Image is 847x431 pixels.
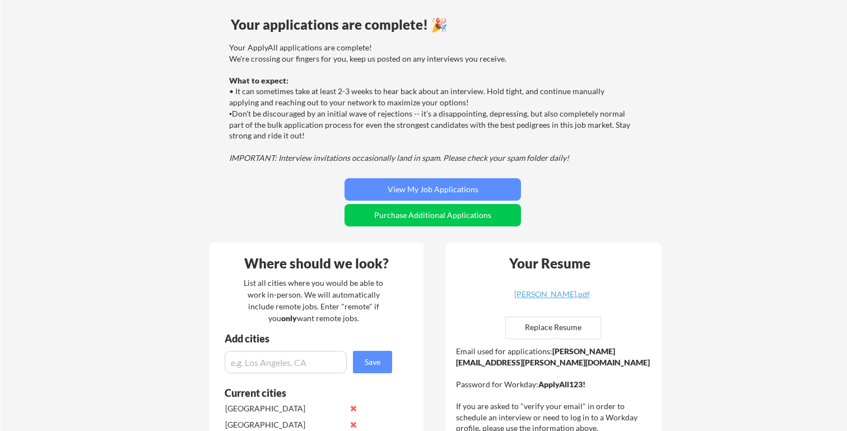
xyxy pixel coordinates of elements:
div: Your applications are complete! 🎉 [231,18,635,31]
font: • [229,110,232,118]
button: Purchase Additional Applications [345,204,521,226]
div: [GEOGRAPHIC_DATA] [225,403,343,414]
button: Save [353,351,392,373]
div: List all cities where you would be able to work in-person. We will automatically include remote j... [236,277,390,324]
div: Add cities [225,333,395,344]
strong: only [281,313,297,323]
strong: [PERSON_NAME][EMAIL_ADDRESS][PERSON_NAME][DOMAIN_NAME] [456,346,650,367]
div: [PERSON_NAME].pdf [485,290,618,298]
div: Your ApplyAll applications are complete! We're crossing our fingers for you, keep us posted on an... [229,42,633,163]
div: Where should we look? [212,257,421,270]
div: Current cities [225,388,380,398]
button: View My Job Applications [345,178,521,201]
strong: What to expect: [229,76,288,85]
input: e.g. Los Angeles, CA [225,351,347,373]
em: IMPORTANT: Interview invitations occasionally land in spam. Please check your spam folder daily! [229,153,569,163]
strong: ApplyAll123! [538,379,585,389]
div: [GEOGRAPHIC_DATA] [225,419,343,430]
div: Your Resume [494,257,605,270]
a: [PERSON_NAME].pdf [485,290,618,308]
